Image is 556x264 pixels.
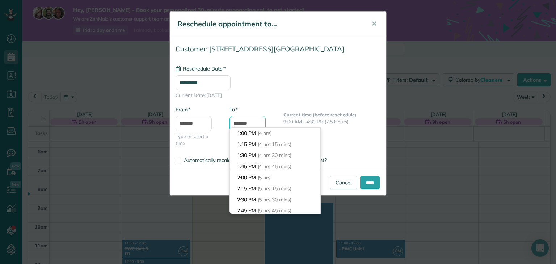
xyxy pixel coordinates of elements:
li: 1:45 PM [230,161,320,172]
a: Cancel [330,176,357,189]
li: 2:45 PM [230,205,320,216]
li: 1:15 PM [230,139,320,150]
li: 2:15 PM [230,183,320,194]
span: (5 hrs) [258,174,272,181]
b: Current time (before reschedule) [283,112,357,118]
p: 9:00 AM - 4:30 PM (7.5 Hours) [283,118,380,125]
span: (4 hrs 45 mins) [258,163,291,170]
span: (5 hrs 45 mins) [258,207,291,214]
label: From [176,106,190,113]
h5: Reschedule appointment to... [177,19,361,29]
span: Automatically recalculate amount owed for this appointment? [184,157,327,163]
span: (4 hrs 30 mins) [258,152,291,158]
span: (4 hrs 15 mins) [258,141,291,148]
li: 1:00 PM [230,128,320,139]
span: Current Date: [DATE] [176,92,380,99]
span: (5 hrs 30 mins) [258,196,291,203]
span: (5 hrs 15 mins) [258,185,291,192]
h4: Customer: [STREET_ADDRESS][GEOGRAPHIC_DATA] [176,45,380,53]
span: ✕ [371,20,377,28]
li: 2:00 PM [230,172,320,183]
li: 1:30 PM [230,150,320,161]
label: Reschedule Date [176,65,226,72]
span: Type or select a time [176,133,219,147]
span: (4 hrs) [258,130,272,136]
li: 2:30 PM [230,194,320,205]
label: To [229,106,238,113]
